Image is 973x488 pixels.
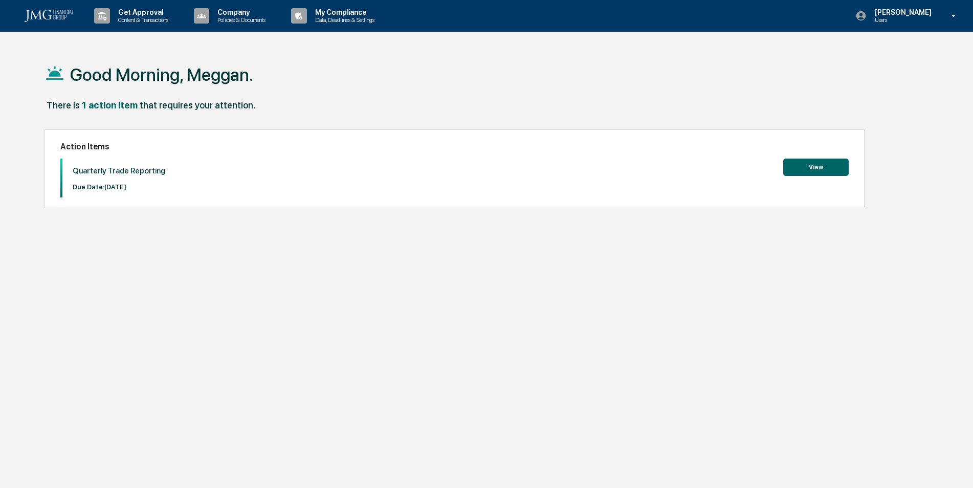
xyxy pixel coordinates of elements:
div: There is [47,100,80,110]
p: Company [209,8,271,16]
a: View [783,162,849,171]
h1: Good Morning, Meggan. [70,64,253,85]
button: View [783,159,849,176]
p: Due Date: [DATE] [73,183,165,191]
img: logo [25,10,74,22]
p: [PERSON_NAME] [867,8,937,16]
h2: Action Items [60,142,849,151]
p: Data, Deadlines & Settings [307,16,380,24]
p: Get Approval [110,8,173,16]
p: My Compliance [307,8,380,16]
p: Content & Transactions [110,16,173,24]
p: Users [867,16,937,24]
p: Policies & Documents [209,16,271,24]
p: Quarterly Trade Reporting [73,166,165,175]
div: 1 action item [82,100,138,110]
div: that requires your attention. [140,100,255,110]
